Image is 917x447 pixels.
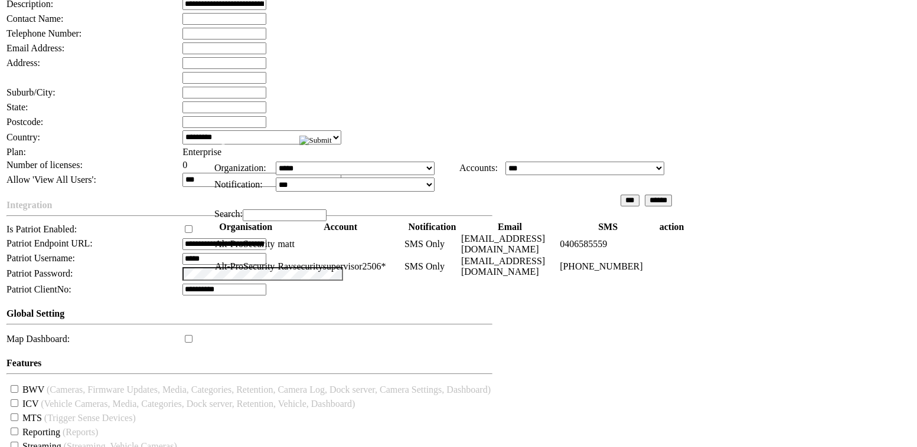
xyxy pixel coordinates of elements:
td: matt [277,233,404,255]
th: action: activate to sort column ascending [657,221,687,233]
td: [EMAIL_ADDRESS][DOMAIN_NAME] [461,255,559,278]
td: Ravsecuritysupervisor2506* [277,255,404,278]
span: Organization: [214,163,266,173]
th: Notification: activate to sort column ascending [404,221,461,233]
td: [PHONE_NUMBER] [559,255,657,278]
span: Organisation Notification [213,136,297,145]
td: SMS Only [404,255,461,278]
td: Alt-ProSecurity [214,255,277,278]
th: Email: activate to sort column ascending [461,221,559,233]
span: Notification: [214,179,263,189]
td: SMS Only [404,233,461,255]
td: [EMAIL_ADDRESS][DOMAIN_NAME] [461,233,559,255]
th: SMS [559,221,657,233]
th: Account: activate to sort column ascending [277,221,404,233]
td: Alt-ProSecurity [214,233,277,255]
label: Search: [214,209,327,219]
span: Accounts: [459,163,498,173]
input: Submit [299,136,332,145]
th: Organisation: activate to sort column descending [214,221,277,233]
input: Search: [243,209,327,221]
td: 0406585559 [559,233,657,255]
